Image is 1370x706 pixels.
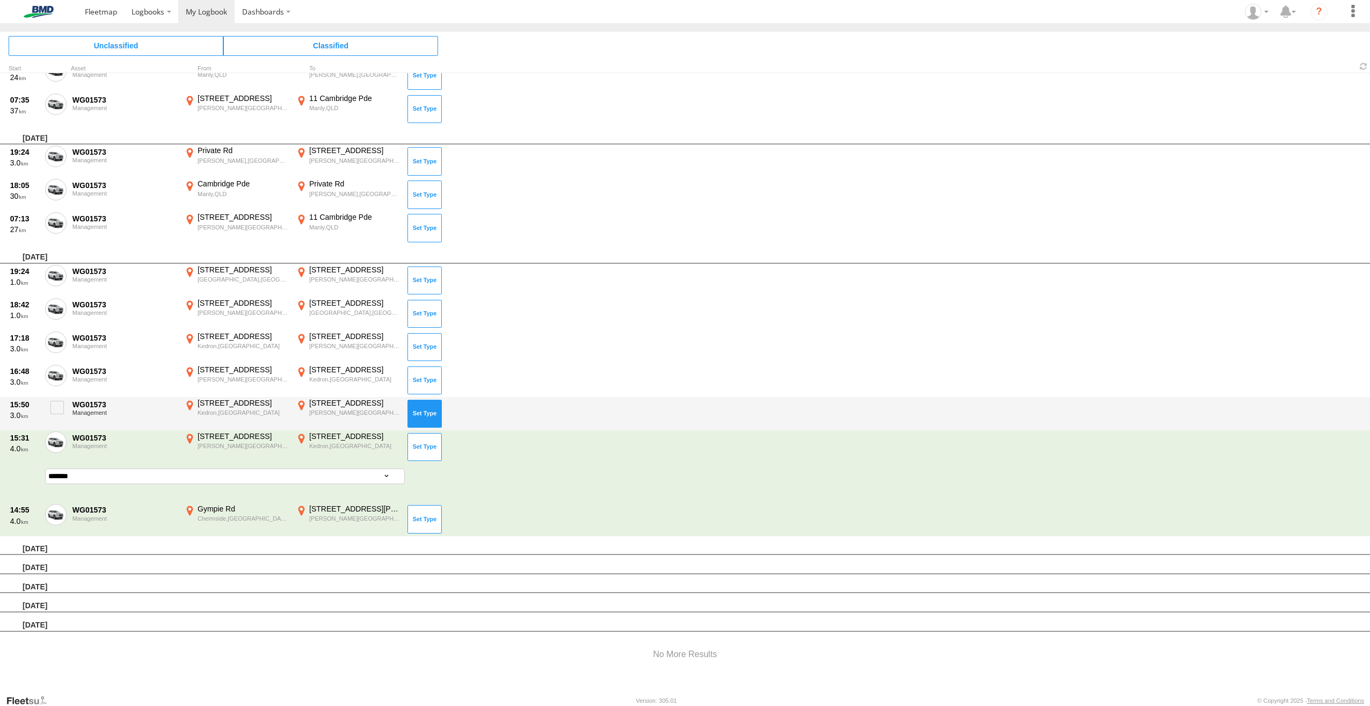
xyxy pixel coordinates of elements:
div: 17:18 [10,333,39,343]
div: [PERSON_NAME],[GEOGRAPHIC_DATA] [309,71,400,78]
button: Click to Set [407,181,442,208]
div: [STREET_ADDRESS] [309,431,400,441]
label: Click to View Event Location [183,179,290,210]
div: [PERSON_NAME][GEOGRAPHIC_DATA],[GEOGRAPHIC_DATA] [309,515,400,522]
div: WG01573 [72,95,177,105]
div: Kedron,[GEOGRAPHIC_DATA] [309,442,400,450]
div: Management [72,224,177,230]
button: Click to Set [407,300,442,328]
button: Click to Set [407,214,442,242]
label: Click to View Event Location [294,431,402,463]
div: Manly,QLD [198,71,288,78]
div: 37 [10,106,39,116]
div: 1.0 [10,277,39,287]
div: Kedron,[GEOGRAPHIC_DATA] [198,409,288,416]
label: Click to View Event Location [183,93,290,125]
label: Click to View Event Location [183,365,290,396]
label: Click to View Event Location [183,60,290,91]
label: Click to View Event Location [294,332,402,363]
div: Management [72,443,177,449]
button: Click to Set [407,400,442,428]
div: 3.0 [10,377,39,387]
div: WG01573 [72,300,177,309]
span: Click to view Classified Trips [223,36,438,55]
div: [STREET_ADDRESS] [198,298,288,308]
div: Kedron,[GEOGRAPHIC_DATA] [309,376,400,383]
label: Click to View Event Location [183,398,290,429]
button: Click to Set [407,62,442,90]
div: [PERSON_NAME],[GEOGRAPHIC_DATA] [198,157,288,164]
div: 15:31 [10,433,39,443]
div: Chermside,[GEOGRAPHIC_DATA] [198,515,288,522]
label: Click to View Event Location [183,146,290,177]
div: Kedron,[GEOGRAPHIC_DATA] [198,342,288,350]
span: Click to view Unclassified Trips [9,36,223,55]
div: [PERSON_NAME][GEOGRAPHIC_DATA],[GEOGRAPHIC_DATA] [198,309,288,316]
div: From [183,66,290,71]
div: WG01573 [72,433,177,443]
div: [GEOGRAPHIC_DATA],[GEOGRAPHIC_DATA] [309,309,400,316]
div: [PERSON_NAME][GEOGRAPHIC_DATA],[GEOGRAPHIC_DATA] [198,224,288,231]
div: Manly,QLD [309,104,400,112]
div: Manly,QLD [198,190,288,198]
div: [STREET_ADDRESS] [198,212,288,222]
div: Management [72,376,177,383]
button: Click to Set [407,505,442,533]
div: Management [72,71,177,78]
div: Management [72,515,177,522]
label: Click to View Event Location [294,265,402,296]
label: Click to View Event Location [183,332,290,363]
div: [STREET_ADDRESS] [198,265,288,275]
label: Click to View Event Location [294,298,402,329]
div: © Copyright 2025 - [1257,697,1364,704]
label: Click to View Event Location [294,365,402,396]
div: [PERSON_NAME][GEOGRAPHIC_DATA],[GEOGRAPHIC_DATA] [309,276,400,283]
div: WG01573 [72,147,177,157]
div: 19:24 [10,266,39,276]
label: Click to View Event Location [294,504,402,535]
i: ? [1310,3,1328,20]
button: Click to Set [407,95,442,123]
div: 24 [10,73,39,82]
div: 18:05 [10,181,39,190]
div: 07:13 [10,214,39,224]
div: 3.0 [10,410,39,420]
div: [PERSON_NAME][GEOGRAPHIC_DATA],[GEOGRAPHIC_DATA] [198,442,288,450]
div: [PERSON_NAME][GEOGRAPHIC_DATA],[GEOGRAPHIC_DATA] [309,409,400,416]
div: [STREET_ADDRESS] [309,298,400,308]
button: Click to Set [407,366,442,394]
div: 15:50 [10,400,39,409]
div: Cambridge Pde [198,179,288,189]
label: Click to View Event Location [183,212,290,243]
div: Kristin Panchetti [1241,4,1272,20]
div: Gympie Rd [198,504,288,514]
div: Management [72,157,177,163]
div: WG01573 [72,181,177,190]
div: 1.0 [10,311,39,320]
div: WG01573 [72,400,177,409]
div: Asset [71,66,178,71]
div: [STREET_ADDRESS] [198,398,288,408]
label: Click to View Event Location [294,60,402,91]
div: Manly,QLD [309,224,400,231]
div: [STREET_ADDRESS] [309,365,400,374]
label: Click to View Event Location [183,298,290,329]
div: Click to Sort [9,66,41,71]
div: Management [72,190,177,197]
div: Management [72,343,177,349]
div: 07:35 [10,95,39,105]
div: WG01573 [72,266,177,276]
label: Click to View Event Location [294,212,402,243]
div: WG01573 [72,366,177,376]
div: 11 Cambridge Pde [309,212,400,222]
div: 4.0 [10,444,39,453]
div: Management [72,105,177,111]
div: [STREET_ADDRESS] [309,265,400,275]
label: Click to View Event Location [294,93,402,125]
div: [STREET_ADDRESS][PERSON_NAME] [309,504,400,514]
div: Version: 305.01 [636,697,677,704]
div: Private Rd [309,179,400,189]
div: [PERSON_NAME][GEOGRAPHIC_DATA],[GEOGRAPHIC_DATA] [309,342,400,350]
div: [STREET_ADDRESS] [198,431,288,441]
div: [PERSON_NAME][GEOGRAPHIC_DATA],[GEOGRAPHIC_DATA] [198,376,288,383]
